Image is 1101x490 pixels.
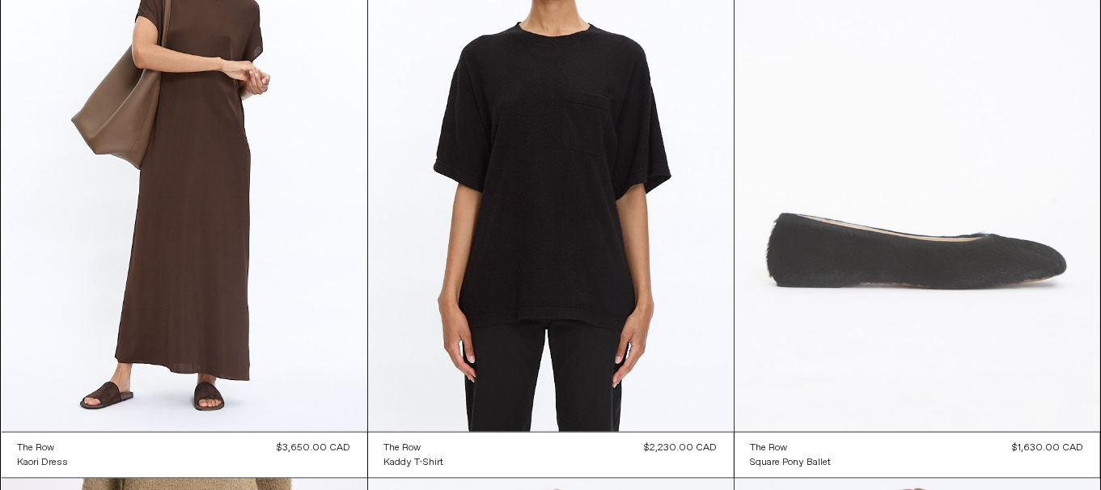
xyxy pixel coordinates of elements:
a: Kaddy T-Shirt [384,455,444,470]
a: Kaori Dress [18,455,69,470]
a: The Row [751,441,832,455]
div: The Row [751,441,788,455]
a: The Row [384,441,444,455]
div: Square Pony Ballet [751,456,832,470]
a: The Row [18,441,69,455]
div: Kaddy T-Shirt [384,456,444,470]
div: $1,630.00 CAD [1013,441,1084,455]
div: $2,230.00 CAD [645,441,718,455]
div: $3,650.00 CAD [277,441,351,455]
div: The Row [384,441,421,455]
div: The Row [18,441,55,455]
div: Kaori Dress [18,456,69,470]
a: Square Pony Ballet [751,455,832,470]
